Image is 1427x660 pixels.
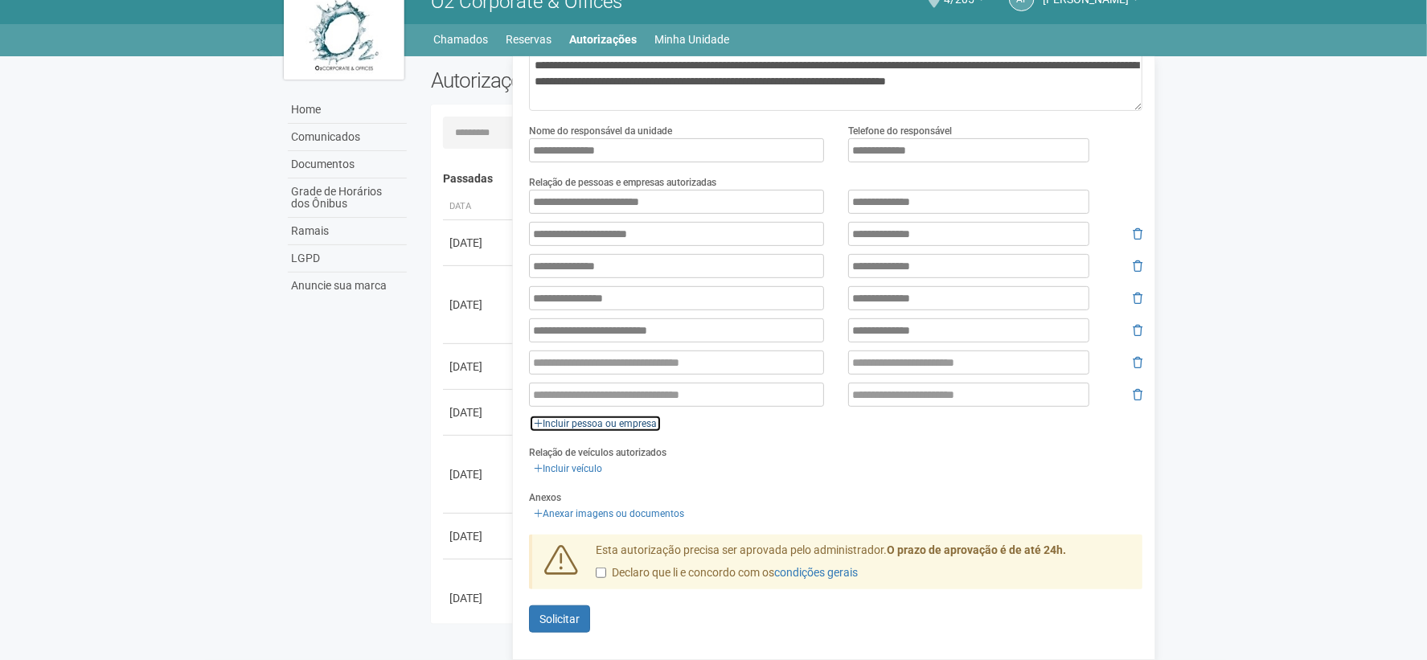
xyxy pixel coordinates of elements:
[1133,228,1142,240] i: Remover
[443,173,1132,185] h4: Passadas
[288,273,407,299] a: Anuncie sua marca
[449,235,509,251] div: [DATE]
[529,490,561,505] label: Anexos
[449,528,509,544] div: [DATE]
[506,28,552,51] a: Reservas
[529,415,662,432] a: Incluir pessoa ou empresa
[539,613,580,625] span: Solicitar
[449,404,509,420] div: [DATE]
[1133,389,1142,400] i: Remover
[434,28,489,51] a: Chamados
[288,218,407,245] a: Ramais
[288,151,407,178] a: Documentos
[848,124,952,138] label: Telefone do responsável
[288,245,407,273] a: LGPD
[596,565,858,581] label: Declaro que li e concordo com os
[288,178,407,218] a: Grade de Horários dos Ônibus
[1133,293,1142,304] i: Remover
[529,175,716,190] label: Relação de pessoas e empresas autorizadas
[449,297,509,313] div: [DATE]
[529,605,590,633] button: Solicitar
[774,566,858,579] a: condições gerais
[288,124,407,151] a: Comunicados
[1133,260,1142,272] i: Remover
[443,194,515,220] th: Data
[1133,325,1142,336] i: Remover
[596,568,606,578] input: Declaro que li e concordo com oscondições gerais
[449,359,509,375] div: [DATE]
[570,28,638,51] a: Autorizações
[288,96,407,124] a: Home
[887,543,1066,556] strong: O prazo de aprovação é de até 24h.
[529,445,666,460] label: Relação de veículos autorizados
[529,460,607,478] a: Incluir veículo
[529,124,672,138] label: Nome do responsável da unidade
[449,590,509,606] div: [DATE]
[449,466,509,482] div: [DATE]
[584,543,1143,589] div: Esta autorização precisa ser aprovada pelo administrador.
[655,28,730,51] a: Minha Unidade
[431,68,775,92] h2: Autorizações
[529,505,689,523] a: Anexar imagens ou documentos
[1133,357,1142,368] i: Remover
